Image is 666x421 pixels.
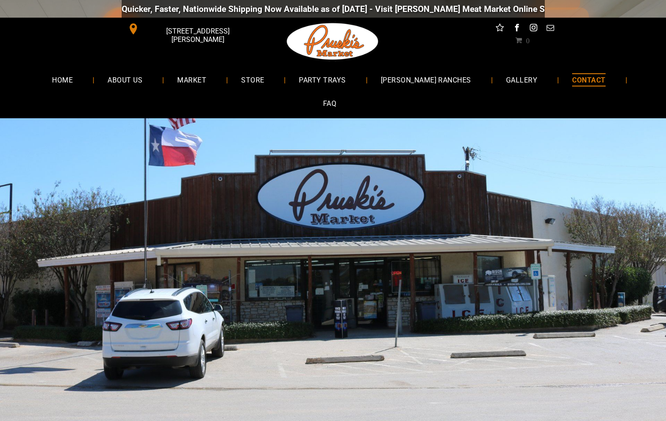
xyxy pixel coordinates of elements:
a: PARTY TRAYS [286,68,359,91]
img: Pruski-s+Market+HQ+Logo2-259w.png [285,18,380,65]
a: GALLERY [493,68,551,91]
span: [STREET_ADDRESS][PERSON_NAME] [141,23,254,48]
a: facebook [511,22,522,36]
a: [STREET_ADDRESS][PERSON_NAME] [122,22,257,36]
span: 0 [526,37,529,44]
a: STORE [228,68,277,91]
a: FAQ [310,92,350,115]
a: email [544,22,556,36]
a: instagram [528,22,539,36]
a: CONTACT [559,68,618,91]
a: Social network [494,22,506,36]
a: MARKET [164,68,220,91]
a: HOME [39,68,86,91]
a: ABOUT US [94,68,156,91]
a: [PERSON_NAME] RANCHES [368,68,484,91]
